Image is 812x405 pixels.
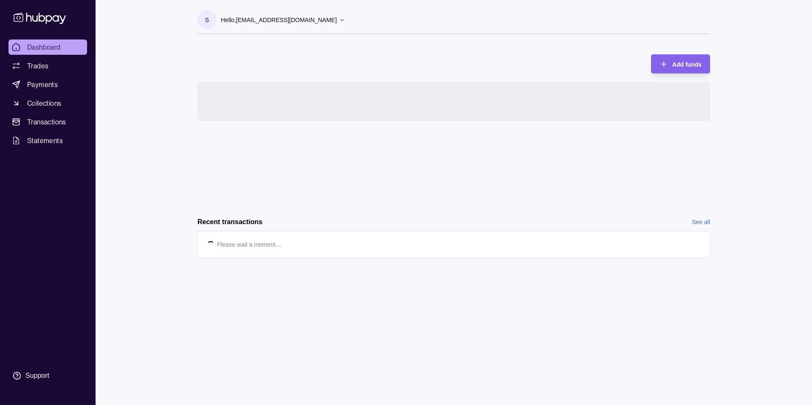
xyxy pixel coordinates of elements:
[221,15,337,25] p: Hello, [EMAIL_ADDRESS][DOMAIN_NAME]
[197,217,262,227] h2: Recent transactions
[672,61,702,68] span: Add funds
[205,15,209,25] p: s
[651,54,710,73] button: Add funds
[27,61,48,71] span: Trades
[8,58,87,73] a: Trades
[27,79,58,90] span: Payments
[217,240,282,249] p: Please wait a moment…
[27,117,66,127] span: Transactions
[8,96,87,111] a: Collections
[8,39,87,55] a: Dashboard
[27,135,63,146] span: Statements
[27,42,61,52] span: Dashboard
[692,217,710,227] a: See all
[25,371,49,380] div: Support
[27,98,61,108] span: Collections
[8,367,87,385] a: Support
[8,114,87,129] a: Transactions
[8,77,87,92] a: Payments
[8,133,87,148] a: Statements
